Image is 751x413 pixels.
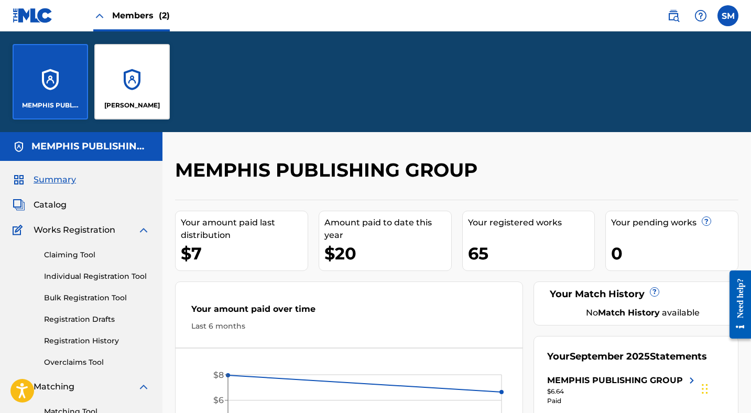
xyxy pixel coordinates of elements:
[213,370,224,380] tspan: $8
[547,396,698,406] div: Paid
[468,242,595,265] div: 65
[717,5,738,26] div: User Menu
[685,374,698,387] img: right chevron icon
[191,303,507,321] div: Your amount paid over time
[22,101,79,110] p: MEMPHIS PUBLISHING GROUP
[112,9,170,21] span: Members
[137,224,150,236] img: expand
[560,307,725,319] div: No available
[13,381,26,393] img: Matching
[547,387,698,396] div: $6.64
[137,381,150,393] img: expand
[468,216,595,229] div: Your registered works
[547,374,683,387] div: MEMPHIS PUBLISHING GROUP
[611,242,738,265] div: 0
[547,374,698,406] a: MEMPHIS PUBLISHING GROUPright chevron icon$6.64Paid
[13,199,67,211] a: CatalogCatalog
[34,224,115,236] span: Works Registration
[175,158,483,182] h2: MEMPHIS PUBLISHING GROUP
[663,5,684,26] a: Public Search
[702,217,711,225] span: ?
[13,44,88,119] a: AccountsMEMPHIS PUBLISHING GROUP
[34,199,67,211] span: Catalog
[44,249,150,260] a: Claiming Tool
[547,350,707,364] div: Your Statements
[13,173,76,186] a: SummarySummary
[13,140,25,153] img: Accounts
[702,373,708,405] div: Drag
[213,395,224,405] tspan: $6
[104,101,160,110] p: SCOTT MCEWEN
[611,216,738,229] div: Your pending works
[690,5,711,26] div: Help
[94,44,170,119] a: Accounts[PERSON_NAME]
[570,351,650,362] span: September 2025
[547,287,725,301] div: Your Match History
[181,216,308,242] div: Your amount paid last distribution
[93,9,106,22] img: Close
[44,357,150,368] a: Overclaims Tool
[44,292,150,303] a: Bulk Registration Tool
[699,363,751,413] iframe: Chat Widget
[324,216,451,242] div: Amount paid to date this year
[722,263,751,347] iframe: Resource Center
[159,10,170,20] span: (2)
[44,271,150,282] a: Individual Registration Tool
[44,314,150,325] a: Registration Drafts
[34,381,74,393] span: Matching
[324,242,451,265] div: $20
[13,224,26,236] img: Works Registration
[191,321,507,332] div: Last 6 months
[44,335,150,346] a: Registration History
[13,199,25,211] img: Catalog
[181,242,308,265] div: $7
[13,173,25,186] img: Summary
[34,173,76,186] span: Summary
[598,308,660,318] strong: Match History
[694,9,707,22] img: help
[31,140,150,153] h5: MEMPHIS PUBLISHING GROUP
[650,288,659,296] span: ?
[13,8,53,23] img: MLC Logo
[667,9,680,22] img: search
